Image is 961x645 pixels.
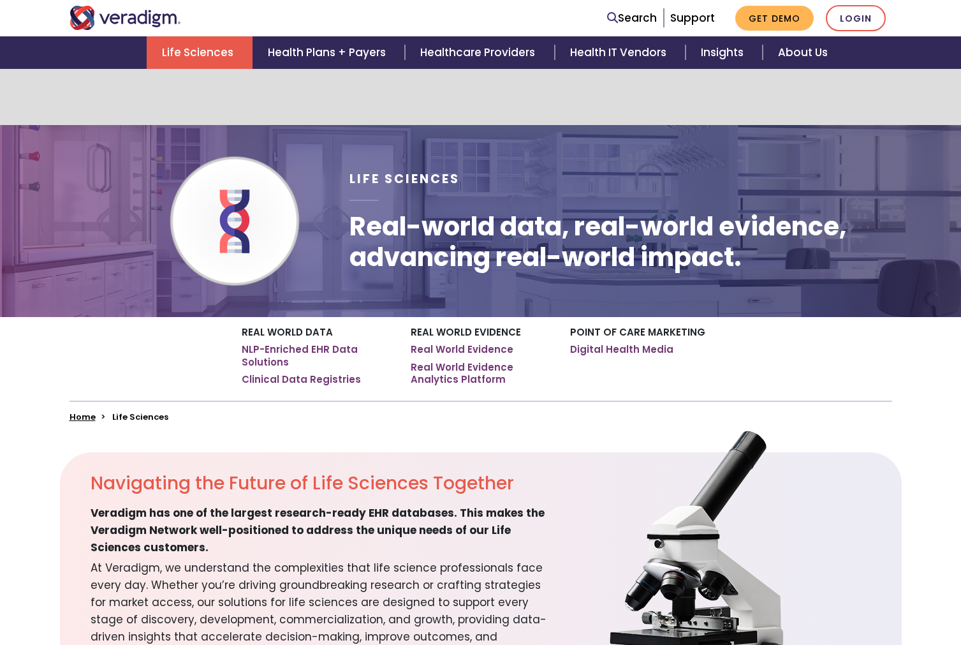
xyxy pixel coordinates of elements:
a: Home [70,411,96,423]
a: NLP-Enriched EHR Data Solutions [242,343,392,368]
a: Healthcare Providers [405,36,554,69]
h1: Real-world data, real-world evidence, advancing real-world impact. [349,211,891,272]
span: Life Sciences [349,170,460,188]
a: Real World Evidence [411,343,513,356]
a: Life Sciences [147,36,253,69]
a: Search [607,10,657,27]
a: Clinical Data Registries [242,373,361,386]
a: Login [826,5,886,31]
img: Veradigm logo [70,6,181,30]
a: Health IT Vendors [555,36,686,69]
a: Health Plans + Payers [253,36,405,69]
a: Insights [686,36,763,69]
a: Get Demo [735,6,814,31]
a: Digital Health Media [570,343,673,356]
span: Veradigm has one of the largest research-ready EHR databases. This makes the Veradigm Network wel... [91,505,551,557]
h2: Navigating the Future of Life Sciences Together [91,473,551,494]
a: About Us [763,36,843,69]
a: Support [670,10,715,26]
a: Real World Evidence Analytics Platform [411,361,551,386]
